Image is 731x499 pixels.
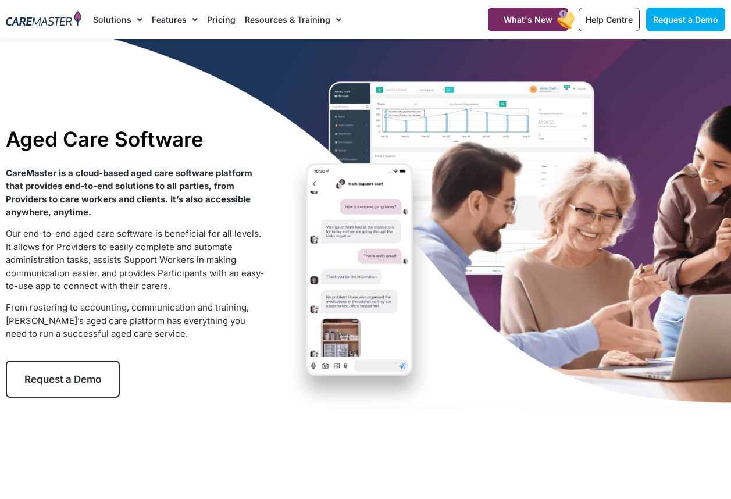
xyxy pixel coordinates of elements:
[579,8,640,31] a: Help Centre
[6,127,265,151] h1: Aged Care Software
[586,15,633,24] span: Help Centre
[6,11,81,28] img: CareMaster Logo
[6,167,252,218] strong: CareMaster is a cloud-based aged care software platform that provides end-to-end solutions to all...
[24,373,101,385] span: Request a Demo
[653,15,718,24] span: Request a Demo
[6,361,120,398] a: Request a Demo
[504,15,552,24] span: What's New
[6,228,264,291] span: Our end-to-end aged care software is beneficial for all levels. It allows for Providers to easily...
[488,8,568,31] a: What's New
[6,302,249,339] span: From rostering to accounting, communication and training, [PERSON_NAME]’s aged care platform has ...
[646,8,725,31] a: Request a Demo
